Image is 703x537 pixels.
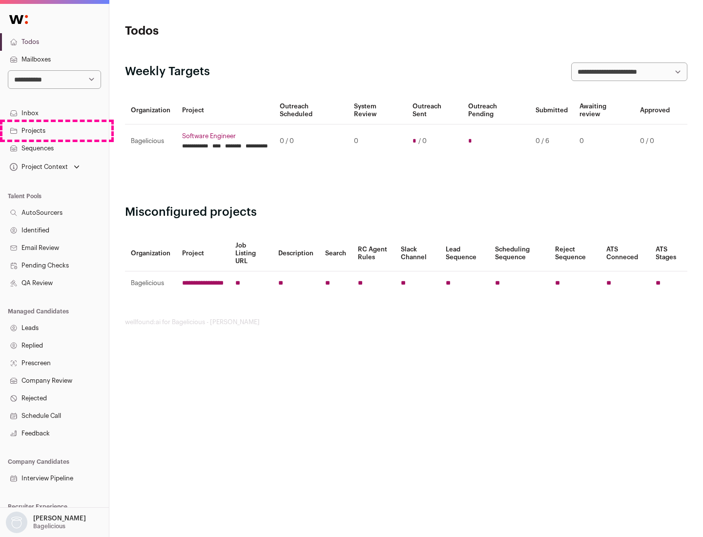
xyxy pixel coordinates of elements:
[407,97,463,124] th: Outreach Sent
[489,236,549,271] th: Scheduling Sequence
[4,512,88,533] button: Open dropdown
[274,97,348,124] th: Outreach Scheduled
[125,124,176,158] td: Bagelicious
[8,163,68,171] div: Project Context
[319,236,352,271] th: Search
[125,318,687,326] footer: wellfound:ai for Bagelicious - [PERSON_NAME]
[33,522,65,530] p: Bagelicious
[125,23,312,39] h1: Todos
[176,236,229,271] th: Project
[574,124,634,158] td: 0
[574,97,634,124] th: Awaiting review
[176,97,274,124] th: Project
[125,236,176,271] th: Organization
[348,124,406,158] td: 0
[125,97,176,124] th: Organization
[530,124,574,158] td: 0 / 6
[4,10,33,29] img: Wellfound
[352,236,394,271] th: RC Agent Rules
[8,160,82,174] button: Open dropdown
[125,64,210,80] h2: Weekly Targets
[600,236,649,271] th: ATS Conneced
[229,236,272,271] th: Job Listing URL
[634,97,676,124] th: Approved
[182,132,268,140] a: Software Engineer
[395,236,440,271] th: Slack Channel
[125,271,176,295] td: Bagelicious
[462,97,529,124] th: Outreach Pending
[440,236,489,271] th: Lead Sequence
[274,124,348,158] td: 0 / 0
[125,205,687,220] h2: Misconfigured projects
[418,137,427,145] span: / 0
[348,97,406,124] th: System Review
[530,97,574,124] th: Submitted
[634,124,676,158] td: 0 / 0
[272,236,319,271] th: Description
[33,515,86,522] p: [PERSON_NAME]
[6,512,27,533] img: nopic.png
[650,236,687,271] th: ATS Stages
[549,236,601,271] th: Reject Sequence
